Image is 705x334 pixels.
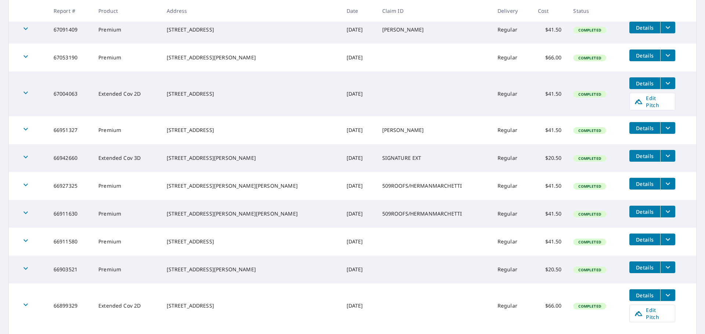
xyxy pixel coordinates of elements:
[93,200,160,228] td: Premium
[660,150,675,162] button: filesDropdownBtn-66942660
[574,304,605,309] span: Completed
[532,172,568,200] td: $41.50
[341,144,376,172] td: [DATE]
[574,92,605,97] span: Completed
[629,305,675,322] a: Edit Pitch
[629,261,660,273] button: detailsBtn-66903521
[167,126,335,134] div: [STREET_ADDRESS]
[629,22,660,33] button: detailsBtn-67091409
[574,55,605,60] span: Completed
[532,283,568,328] td: $66.00
[660,77,675,89] button: filesDropdownBtn-67004063
[629,234,660,245] button: detailsBtn-66911580
[93,228,160,256] td: Premium
[660,178,675,190] button: filesDropdownBtn-66927325
[341,200,376,228] td: [DATE]
[167,266,335,273] div: [STREET_ADDRESS][PERSON_NAME]
[93,44,160,71] td: Premium
[629,289,660,301] button: detailsBtn-66899329
[574,128,605,133] span: Completed
[629,77,660,89] button: detailsBtn-67004063
[48,44,93,71] td: 67053190
[492,200,532,228] td: Regular
[574,239,605,245] span: Completed
[167,26,335,33] div: [STREET_ADDRESS]
[660,49,675,61] button: filesDropdownBtn-67053190
[634,153,656,159] span: Details
[629,122,660,134] button: detailsBtn-66951327
[48,172,93,200] td: 66927325
[574,212,605,217] span: Completed
[492,71,532,116] td: Regular
[93,116,160,144] td: Premium
[167,238,335,245] div: [STREET_ADDRESS]
[532,144,568,172] td: $20.50
[492,116,532,144] td: Regular
[634,125,656,132] span: Details
[48,16,93,44] td: 67091409
[341,228,376,256] td: [DATE]
[634,52,656,59] span: Details
[341,256,376,283] td: [DATE]
[532,16,568,44] td: $41.50
[167,182,335,190] div: [STREET_ADDRESS][PERSON_NAME][PERSON_NAME]
[634,95,670,109] span: Edit Pitch
[376,172,492,200] td: 509ROOFS/HERMANMARCHETTI
[629,206,660,217] button: detailsBtn-66911630
[341,283,376,328] td: [DATE]
[167,54,335,61] div: [STREET_ADDRESS][PERSON_NAME]
[634,180,656,187] span: Details
[574,184,605,189] span: Completed
[492,228,532,256] td: Regular
[376,16,492,44] td: [PERSON_NAME]
[341,44,376,71] td: [DATE]
[660,206,675,217] button: filesDropdownBtn-66911630
[48,283,93,328] td: 66899329
[48,228,93,256] td: 66911580
[167,210,335,217] div: [STREET_ADDRESS][PERSON_NAME][PERSON_NAME]
[629,150,660,162] button: detailsBtn-66942660
[492,283,532,328] td: Regular
[532,71,568,116] td: $41.50
[574,267,605,272] span: Completed
[167,302,335,309] div: [STREET_ADDRESS]
[48,144,93,172] td: 66942660
[532,228,568,256] td: $41.50
[93,144,160,172] td: Extended Cov 3D
[167,90,335,98] div: [STREET_ADDRESS]
[629,49,660,61] button: detailsBtn-67053190
[634,236,656,243] span: Details
[660,234,675,245] button: filesDropdownBtn-66911580
[93,283,160,328] td: Extended Cov 2D
[93,172,160,200] td: Premium
[492,144,532,172] td: Regular
[532,256,568,283] td: $20.50
[532,44,568,71] td: $66.00
[660,122,675,134] button: filesDropdownBtn-66951327
[93,16,160,44] td: Premium
[376,144,492,172] td: SIGNATURE EXT
[660,22,675,33] button: filesDropdownBtn-67091409
[532,116,568,144] td: $41.50
[492,44,532,71] td: Regular
[341,116,376,144] td: [DATE]
[660,289,675,301] button: filesDropdownBtn-66899329
[341,16,376,44] td: [DATE]
[634,24,656,31] span: Details
[492,256,532,283] td: Regular
[574,27,605,33] span: Completed
[634,264,656,271] span: Details
[376,116,492,144] td: [PERSON_NAME]
[93,256,160,283] td: Premium
[629,178,660,190] button: detailsBtn-66927325
[574,156,605,161] span: Completed
[629,93,675,110] a: Edit Pitch
[48,256,93,283] td: 66903521
[93,71,160,116] td: Extended Cov 2D
[167,154,335,162] div: [STREET_ADDRESS][PERSON_NAME]
[492,172,532,200] td: Regular
[634,307,670,320] span: Edit Pitch
[532,200,568,228] td: $41.50
[48,116,93,144] td: 66951327
[48,200,93,228] td: 66911630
